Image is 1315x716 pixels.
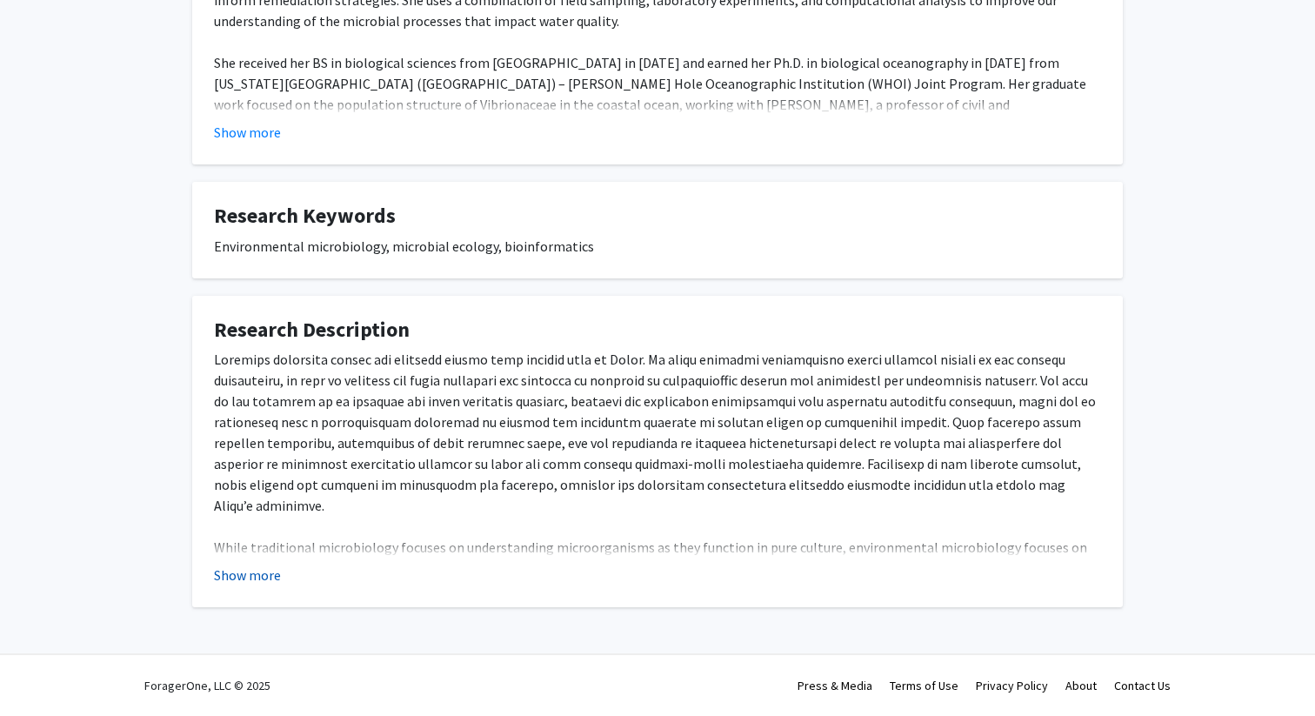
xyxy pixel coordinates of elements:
button: Show more [214,122,281,143]
button: Show more [214,565,281,586]
a: Press & Media [798,678,872,693]
h4: Research Keywords [214,204,1101,229]
a: Contact Us [1114,678,1171,693]
iframe: Chat [13,638,74,703]
div: ForagerOne, LLC © 2025 [144,655,270,716]
div: Environmental microbiology, microbial ecology, bioinformatics [214,236,1101,257]
a: About [1065,678,1097,693]
div: Loremips dolorsita consec adi elitsedd eiusmo temp incidid utla et Dolor. Ma aliqu enimadmi venia... [214,349,1101,683]
a: Terms of Use [890,678,958,693]
h4: Research Description [214,318,1101,343]
a: Privacy Policy [976,678,1048,693]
